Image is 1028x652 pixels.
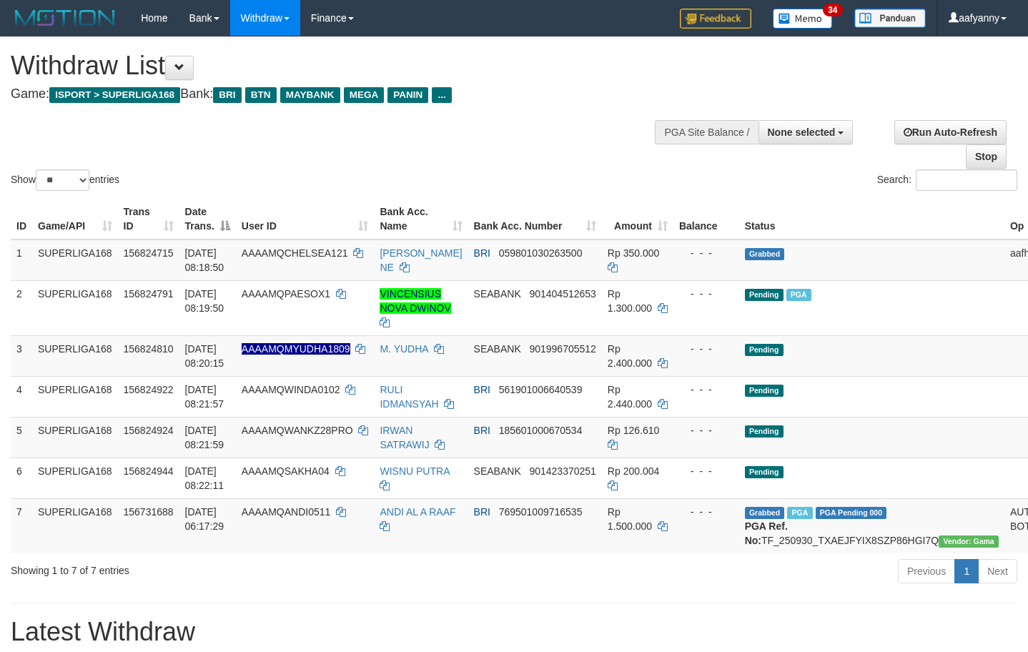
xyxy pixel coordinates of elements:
[608,465,659,477] span: Rp 200.004
[608,384,652,410] span: Rp 2.440.000
[185,343,224,369] span: [DATE] 08:20:15
[374,199,468,239] th: Bank Acc. Name: activate to sort column ascending
[11,51,671,80] h1: Withdraw List
[380,425,429,450] a: IRWAN SATRAWIJ
[185,288,224,314] span: [DATE] 08:19:50
[387,87,428,103] span: PANIN
[529,343,595,355] span: Copy 901996705512 to clipboard
[32,417,118,458] td: SUPERLIGA168
[32,239,118,281] td: SUPERLIGA168
[602,199,673,239] th: Amount: activate to sort column ascending
[380,465,449,477] a: WISNU PUTRA
[673,199,739,239] th: Balance
[898,559,955,583] a: Previous
[179,199,236,239] th: Date Trans.: activate to sort column descending
[745,507,785,519] span: Grabbed
[966,144,1007,169] a: Stop
[11,376,32,417] td: 4
[11,169,119,191] label: Show entries
[380,384,438,410] a: RULI IDMANSYAH
[32,376,118,417] td: SUPERLIGA168
[11,558,417,578] div: Showing 1 to 7 of 7 entries
[608,247,659,259] span: Rp 350.000
[124,247,174,259] span: 156824715
[679,287,733,301] div: - - -
[739,199,1004,239] th: Status
[608,425,659,436] span: Rp 126.610
[474,506,490,518] span: BRI
[474,384,490,395] span: BRI
[679,382,733,397] div: - - -
[242,425,353,436] span: AAAAMQWANKZ28PRO
[468,199,602,239] th: Bank Acc. Number: activate to sort column ascending
[474,343,521,355] span: SEABANK
[11,280,32,335] td: 2
[124,288,174,300] span: 156824791
[679,246,733,260] div: - - -
[499,247,583,259] span: Copy 059801030263500 to clipboard
[124,506,174,518] span: 156731688
[11,335,32,376] td: 3
[32,335,118,376] td: SUPERLIGA168
[745,385,784,397] span: Pending
[739,498,1004,553] td: TF_250930_TXAEJFYIX8SZP86HGI7Q
[11,618,1017,646] h1: Latest Withdraw
[32,498,118,553] td: SUPERLIGA168
[474,425,490,436] span: BRI
[679,342,733,356] div: - - -
[679,423,733,438] div: - - -
[432,87,451,103] span: ...
[185,425,224,450] span: [DATE] 08:21:59
[978,559,1017,583] a: Next
[185,506,224,532] span: [DATE] 06:17:29
[954,559,979,583] a: 1
[185,247,224,273] span: [DATE] 08:18:50
[124,465,174,477] span: 156824944
[529,288,595,300] span: Copy 901404512653 to clipboard
[655,120,758,144] div: PGA Site Balance /
[36,169,89,191] select: Showentries
[745,425,784,438] span: Pending
[11,458,32,498] td: 6
[11,7,119,29] img: MOTION_logo.png
[916,169,1017,191] input: Search:
[245,87,277,103] span: BTN
[474,465,521,477] span: SEABANK
[213,87,241,103] span: BRI
[499,384,583,395] span: Copy 561901006640539 to clipboard
[786,289,811,301] span: Marked by aafromsomean
[745,248,785,260] span: Grabbed
[745,344,784,356] span: Pending
[474,247,490,259] span: BRI
[894,120,1007,144] a: Run Auto-Refresh
[816,507,887,519] span: PGA Pending
[124,384,174,395] span: 156824922
[608,288,652,314] span: Rp 1.300.000
[11,87,671,102] h4: Game: Bank:
[773,9,833,29] img: Button%20Memo.svg
[242,465,330,477] span: AAAAMQSAKHA04
[242,506,331,518] span: AAAAMQANDI0511
[242,343,350,355] span: Nama rekening ada tanda titik/strip, harap diedit
[185,465,224,491] span: [DATE] 08:22:11
[242,384,340,395] span: AAAAMQWINDA0102
[344,87,385,103] span: MEGA
[11,239,32,281] td: 1
[380,288,450,314] a: VINCENSIUS NOVA DWINOV
[877,169,1017,191] label: Search:
[118,199,179,239] th: Trans ID: activate to sort column ascending
[768,127,836,138] span: None selected
[608,343,652,369] span: Rp 2.400.000
[280,87,340,103] span: MAYBANK
[529,465,595,477] span: Copy 901423370251 to clipboard
[11,417,32,458] td: 5
[745,520,788,546] b: PGA Ref. No:
[124,343,174,355] span: 156824810
[49,87,180,103] span: ISPORT > SUPERLIGA168
[499,506,583,518] span: Copy 769501009716535 to clipboard
[380,247,462,273] a: [PERSON_NAME] NE
[499,425,583,436] span: Copy 185601000670534 to clipboard
[242,288,330,300] span: AAAAMQPAESOX1
[242,247,348,259] span: AAAAMQCHELSEA121
[32,458,118,498] td: SUPERLIGA168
